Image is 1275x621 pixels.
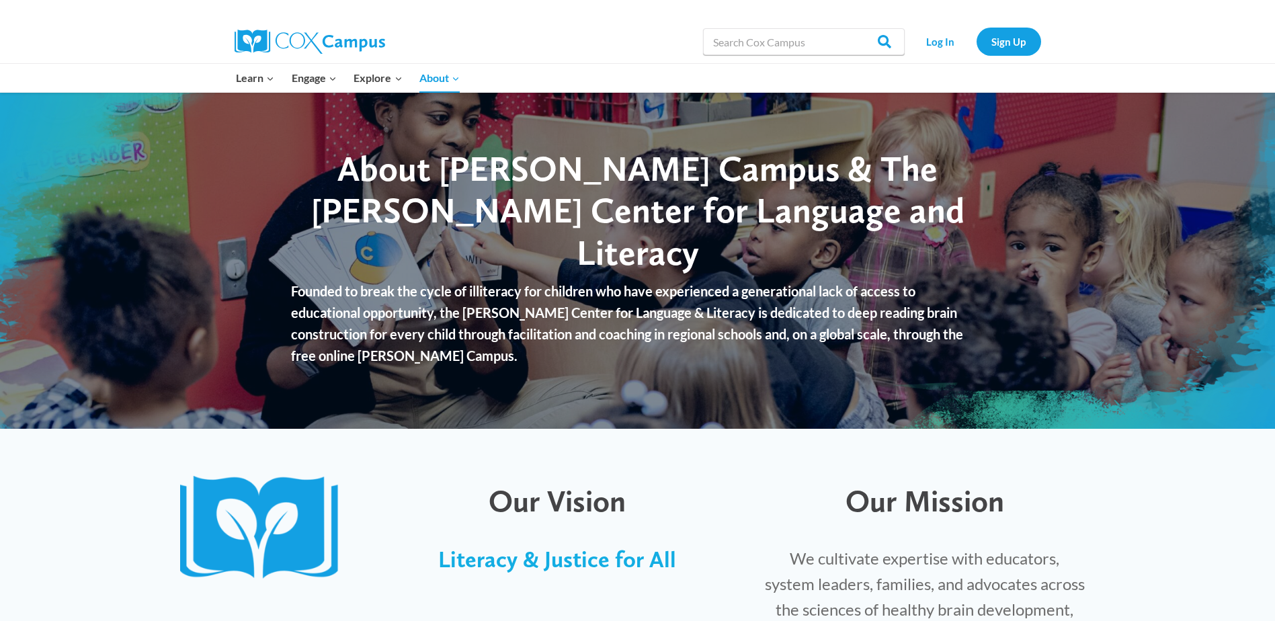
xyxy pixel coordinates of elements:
nav: Primary Navigation [228,64,468,92]
a: Sign Up [977,28,1041,55]
span: Our Mission [846,483,1004,519]
span: Explore [354,69,402,87]
nav: Secondary Navigation [911,28,1041,55]
span: Our Vision [489,483,626,519]
span: Learn [236,69,274,87]
span: Engage [292,69,337,87]
span: Literacy & Justice for All [438,546,676,573]
a: Log In [911,28,970,55]
span: About [PERSON_NAME] Campus & The [PERSON_NAME] Center for Language and Literacy [311,147,964,274]
span: About [419,69,460,87]
img: Cox Campus [235,30,385,54]
img: CoxCampus-Logo_Book only [180,476,351,583]
input: Search Cox Campus [703,28,905,55]
p: Founded to break the cycle of illiteracy for children who have experienced a generational lack of... [291,280,984,366]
